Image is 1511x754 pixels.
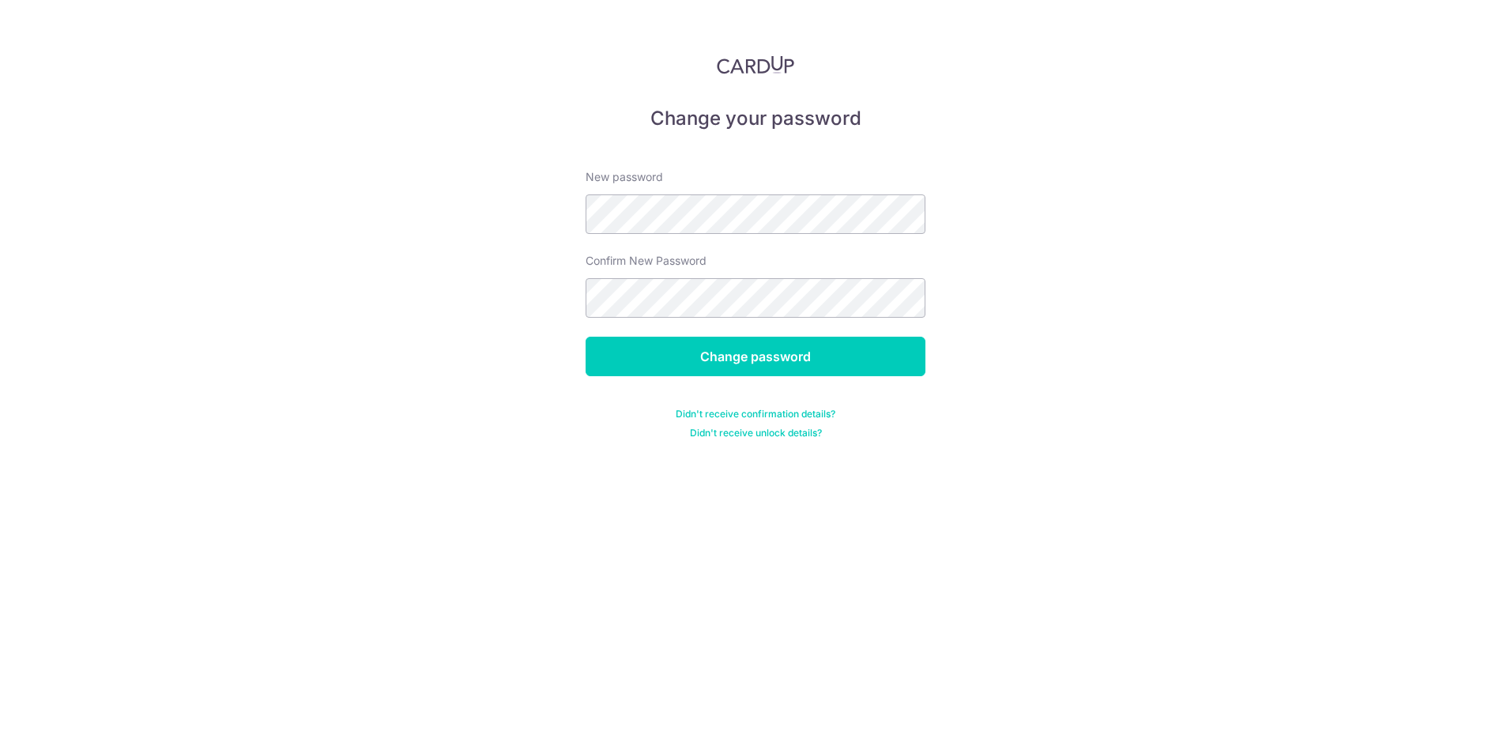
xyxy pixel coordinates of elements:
a: Didn't receive unlock details? [690,427,822,439]
label: Confirm New Password [586,253,707,269]
img: CardUp Logo [717,55,794,74]
label: New password [586,169,663,185]
a: Didn't receive confirmation details? [676,408,835,420]
input: Change password [586,337,925,376]
h5: Change your password [586,106,925,131]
